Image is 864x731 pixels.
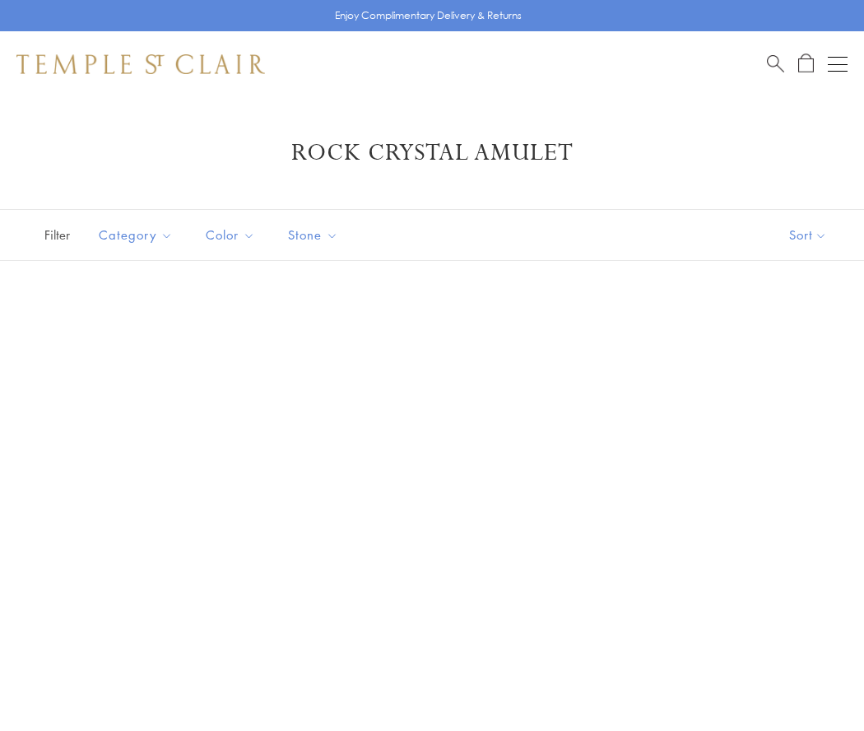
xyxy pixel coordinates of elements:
[767,54,784,74] a: Search
[276,217,351,254] button: Stone
[280,225,351,245] span: Stone
[798,54,814,74] a: Open Shopping Bag
[41,138,823,168] h1: Rock Crystal Amulet
[197,225,267,245] span: Color
[86,217,185,254] button: Category
[193,217,267,254] button: Color
[828,54,848,74] button: Open navigation
[335,7,522,24] p: Enjoy Complimentary Delivery & Returns
[16,54,265,74] img: Temple St. Clair
[752,210,864,260] button: Show sort by
[91,225,185,245] span: Category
